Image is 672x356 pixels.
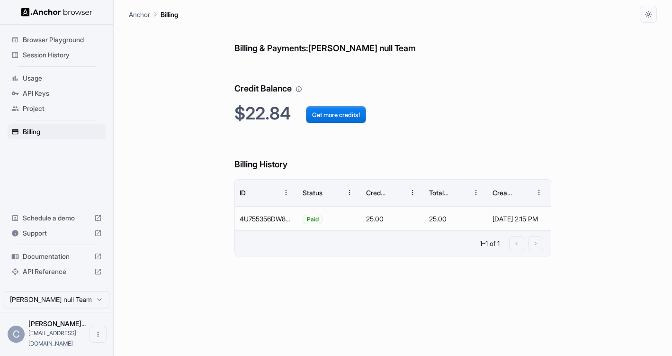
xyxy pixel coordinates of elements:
nav: breadcrumb [129,9,178,19]
div: Session History [8,47,106,63]
p: Billing [161,9,178,19]
div: Created [493,189,512,197]
div: Support [8,226,106,241]
span: ctwj88@gmail.com [28,329,76,347]
span: Project [23,104,102,113]
span: Charlie Jones null [28,319,86,328]
div: Credits [366,189,386,197]
button: Sort [324,184,341,201]
div: 25.00 [424,206,487,231]
div: 25.00 [361,206,424,231]
div: API Keys [8,86,106,101]
button: Sort [513,184,530,201]
div: [DATE] 2:15 PM [493,207,546,231]
h6: Credit Balance [234,63,551,96]
div: API Reference [8,264,106,279]
div: Usage [8,71,106,86]
svg: Your credit balance will be consumed as you use the API. Visit the usage page to view a breakdown... [296,86,302,92]
button: Menu [341,184,358,201]
button: Sort [260,184,278,201]
span: Paid [303,207,323,231]
h6: Billing History [234,139,551,172]
div: ID [240,189,246,197]
div: 4U755356DW826915M [235,206,298,231]
span: Usage [23,73,102,83]
h6: Billing & Payments: [PERSON_NAME] null Team [234,23,551,55]
button: Menu [530,184,547,201]
div: Browser Playground [8,32,106,47]
div: Total Cost [429,189,449,197]
div: C [8,326,25,343]
button: Sort [450,184,467,201]
button: Sort [387,184,404,201]
button: Menu [404,184,421,201]
button: Open menu [90,326,107,343]
button: Menu [467,184,484,201]
button: Get more credits! [306,106,366,123]
div: Billing [8,124,106,139]
h2: $22.84 [234,103,551,124]
span: Browser Playground [23,35,102,45]
span: API Reference [23,267,90,276]
div: Documentation [8,249,106,264]
span: Session History [23,50,102,60]
p: 1–1 of 1 [480,239,500,248]
span: Schedule a demo [23,213,90,223]
p: Anchor [129,9,150,19]
div: Status [303,189,323,197]
img: Anchor Logo [21,8,92,17]
span: Billing [23,127,102,137]
div: Schedule a demo [8,210,106,226]
div: Project [8,101,106,116]
span: Documentation [23,252,90,261]
button: Menu [278,184,295,201]
span: Support [23,228,90,238]
span: API Keys [23,89,102,98]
